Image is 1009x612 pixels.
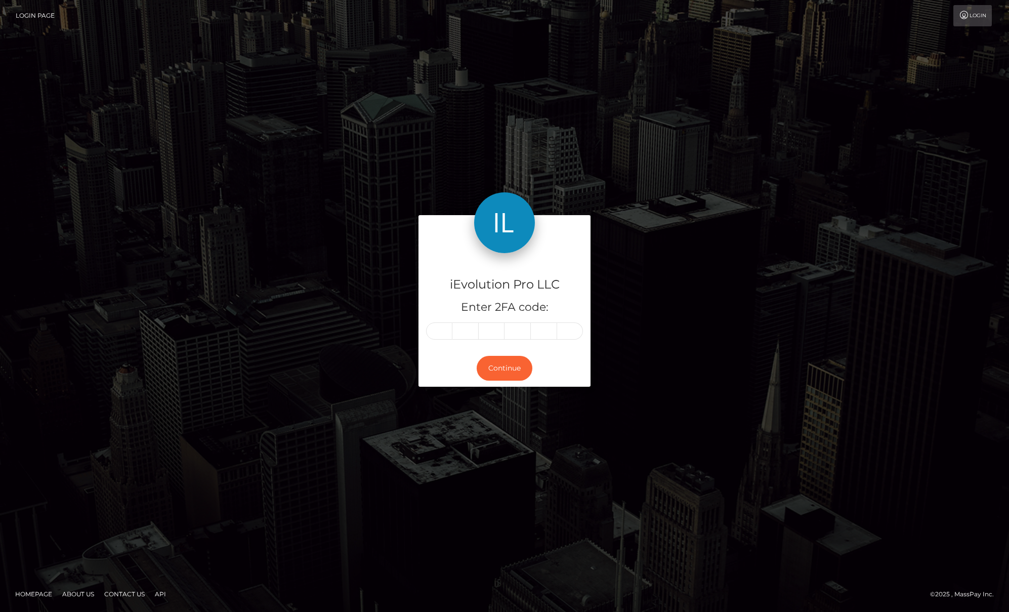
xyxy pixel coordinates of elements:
div: © 2025 , MassPay Inc. [930,589,1001,600]
button: Continue [477,356,532,381]
a: Homepage [11,586,56,602]
a: API [151,586,170,602]
a: Login Page [16,5,55,26]
a: Contact Us [100,586,149,602]
h5: Enter 2FA code: [426,300,583,315]
img: iEvolution Pro LLC [474,192,535,253]
a: About Us [58,586,98,602]
h4: iEvolution Pro LLC [426,276,583,294]
a: Login [953,5,992,26]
